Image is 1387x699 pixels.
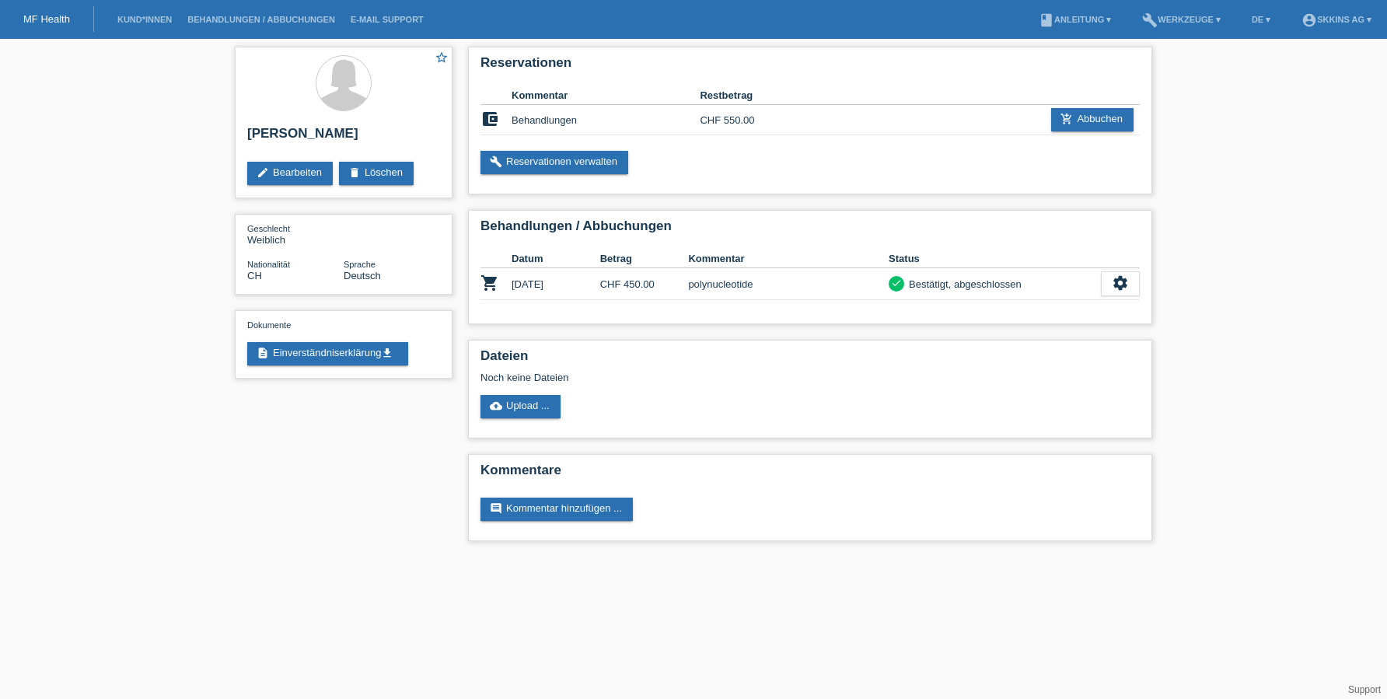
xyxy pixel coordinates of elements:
[348,166,361,179] i: delete
[435,51,449,65] i: star_border
[891,278,902,288] i: check
[512,250,600,268] th: Datum
[490,502,502,515] i: comment
[343,15,431,24] a: E-Mail Support
[247,260,290,269] span: Nationalität
[110,15,180,24] a: Kund*innen
[480,218,1140,242] h2: Behandlungen / Abbuchungen
[480,151,628,174] a: buildReservationen verwalten
[480,395,561,418] a: cloud_uploadUpload ...
[700,105,794,135] td: CHF 550.00
[512,268,600,300] td: [DATE]
[1112,274,1129,292] i: settings
[1244,15,1278,24] a: DE ▾
[344,260,376,269] span: Sprache
[480,463,1140,486] h2: Kommentare
[247,162,333,185] a: editBearbeiten
[247,342,408,365] a: descriptionEinverständniserklärungget_app
[889,250,1101,268] th: Status
[904,276,1022,292] div: Bestätigt, abgeschlossen
[247,224,290,233] span: Geschlecht
[490,400,502,412] i: cloud_upload
[1134,15,1228,24] a: buildWerkzeuge ▾
[688,268,889,300] td: polynucleotide
[490,156,502,168] i: build
[1294,15,1379,24] a: account_circleSKKINS AG ▾
[1301,12,1317,28] i: account_circle
[23,13,70,25] a: MF Health
[600,268,689,300] td: CHF 450.00
[1348,684,1381,695] a: Support
[480,498,633,521] a: commentKommentar hinzufügen ...
[180,15,343,24] a: Behandlungen / Abbuchungen
[1142,12,1158,28] i: build
[600,250,689,268] th: Betrag
[247,126,440,149] h2: [PERSON_NAME]
[381,347,393,359] i: get_app
[512,105,700,135] td: Behandlungen
[257,166,269,179] i: edit
[480,348,1140,372] h2: Dateien
[435,51,449,67] a: star_border
[480,110,499,128] i: account_balance_wallet
[247,222,344,246] div: Weiblich
[700,86,794,105] th: Restbetrag
[688,250,889,268] th: Kommentar
[247,320,291,330] span: Dokumente
[480,372,956,383] div: Noch keine Dateien
[247,270,262,281] span: Schweiz
[480,274,499,292] i: POSP00028498
[344,270,381,281] span: Deutsch
[1051,108,1134,131] a: add_shopping_cartAbbuchen
[339,162,414,185] a: deleteLöschen
[1060,113,1073,125] i: add_shopping_cart
[480,55,1140,79] h2: Reservationen
[257,347,269,359] i: description
[512,86,700,105] th: Kommentar
[1031,15,1119,24] a: bookAnleitung ▾
[1039,12,1054,28] i: book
